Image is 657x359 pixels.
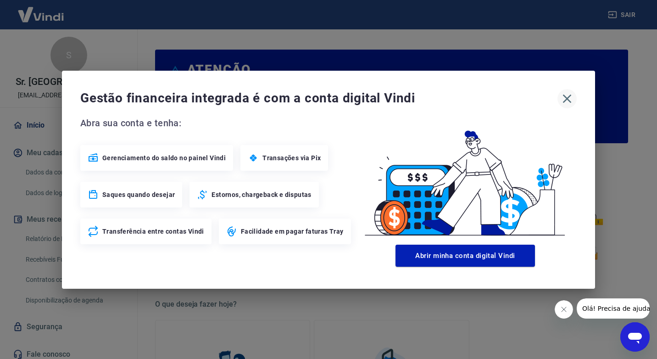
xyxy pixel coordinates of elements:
span: Gestão financeira integrada é com a conta digital Vindi [80,89,557,107]
iframe: Fechar mensagem [555,300,573,319]
span: Abra sua conta e tenha: [80,116,354,130]
span: Saques quando desejar [102,190,175,199]
span: Facilidade em pagar faturas Tray [241,227,344,236]
span: Transferência entre contas Vindi [102,227,204,236]
iframe: Botão para abrir a janela de mensagens [620,322,650,352]
span: Transações via Pix [262,153,321,163]
iframe: Mensagem da empresa [577,298,650,319]
img: Good Billing [354,116,577,241]
span: Olá! Precisa de ajuda? [6,6,77,14]
button: Abrir minha conta digital Vindi [395,245,535,267]
span: Gerenciamento do saldo no painel Vindi [102,153,226,163]
span: Estornos, chargeback e disputas [212,190,311,199]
